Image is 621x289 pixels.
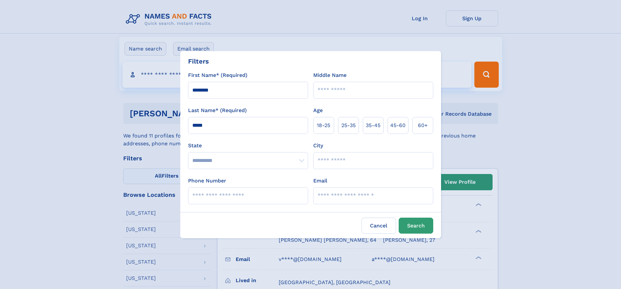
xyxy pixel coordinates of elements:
label: First Name* (Required) [188,71,247,79]
div: Filters [188,56,209,66]
label: Phone Number [188,177,226,185]
button: Search [399,218,433,234]
span: 60+ [418,122,428,129]
label: Last Name* (Required) [188,107,247,114]
label: Email [313,177,327,185]
span: 35‑45 [366,122,380,129]
span: 25‑35 [341,122,356,129]
label: Age [313,107,323,114]
label: Middle Name [313,71,347,79]
label: Cancel [362,218,396,234]
span: 18‑25 [317,122,330,129]
label: City [313,142,323,150]
label: State [188,142,308,150]
span: 45‑60 [390,122,406,129]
